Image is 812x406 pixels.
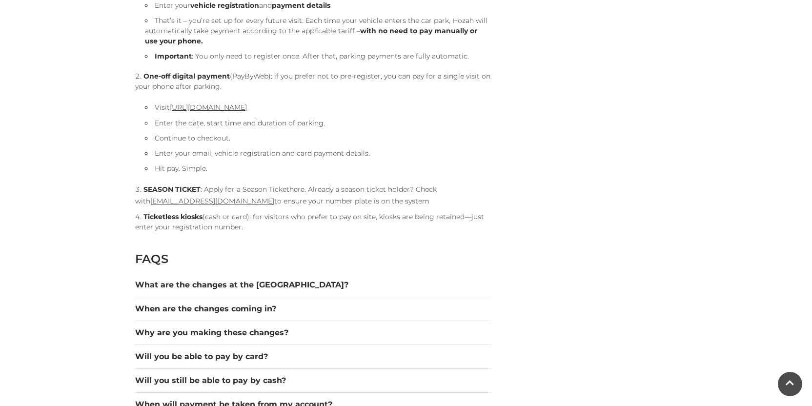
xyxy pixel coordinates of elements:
[145,148,491,159] li: Enter your email, vehicle registration and card payment details.
[135,183,491,207] li: : Apply for a Season Ticket . Already a season ticket holder? Check with to ensure your number pl...
[135,351,491,363] button: Will you be able to pay by card?
[190,1,259,10] strong: vehicle registration
[135,252,491,266] h2: FAQS
[135,71,491,174] li: (PayByWeb): if you prefer not to pre-register, you can pay for a single visit on your phone after...
[145,101,491,113] li: Visit
[170,103,247,112] a: [URL][DOMAIN_NAME]
[272,1,330,10] strong: payment details
[145,163,491,174] li: Hit pay. Simple.
[135,375,491,386] button: Will you still be able to pay by cash?
[289,185,304,194] a: here
[145,0,491,11] li: Enter your and
[150,197,274,205] a: [EMAIL_ADDRESS][DOMAIN_NAME]
[135,303,491,315] button: When are the changes coming in?
[135,212,491,232] li: (cash or card): for visitors who prefer to pay on site, kiosks are being retained—just enter your...
[143,72,230,81] strong: One-off digital payment
[145,118,491,128] li: Enter the date, start time and duration of parking.
[143,185,201,194] strong: SEASON TICKET
[143,212,203,221] strong: Ticketless kiosks
[145,16,491,46] li: That’s it – you’re set up for every future visit. Each time your vehicle enters the car park, Hoz...
[135,327,491,339] button: Why are you making these changes?
[145,51,491,61] li: : You only need to register once. After that, parking payments are fully automatic.
[135,279,491,291] button: What are the changes at the [GEOGRAPHIC_DATA]?
[155,52,192,61] strong: Important
[145,133,491,143] li: Continue to checkout.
